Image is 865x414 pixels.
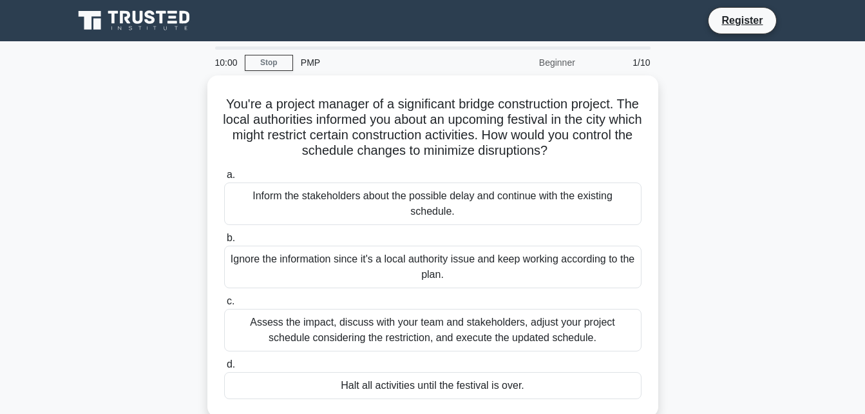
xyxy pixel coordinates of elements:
[207,50,245,75] div: 10:00
[224,182,642,225] div: Inform the stakeholders about the possible delay and continue with the existing schedule.
[227,359,235,370] span: d.
[223,96,643,159] h5: You're a project manager of a significant bridge construction project. The local authorities info...
[224,309,642,351] div: Assess the impact, discuss with your team and stakeholders, adjust your project schedule consider...
[224,372,642,399] div: Halt all activities until the festival is over.
[227,232,235,243] span: b.
[470,50,583,75] div: Beginner
[227,295,234,306] span: c.
[583,50,658,75] div: 1/10
[227,169,235,180] span: a.
[245,55,293,71] a: Stop
[714,12,770,28] a: Register
[224,246,642,288] div: Ignore the information since it's a local authority issue and keep working according to the plan.
[293,50,470,75] div: PMP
